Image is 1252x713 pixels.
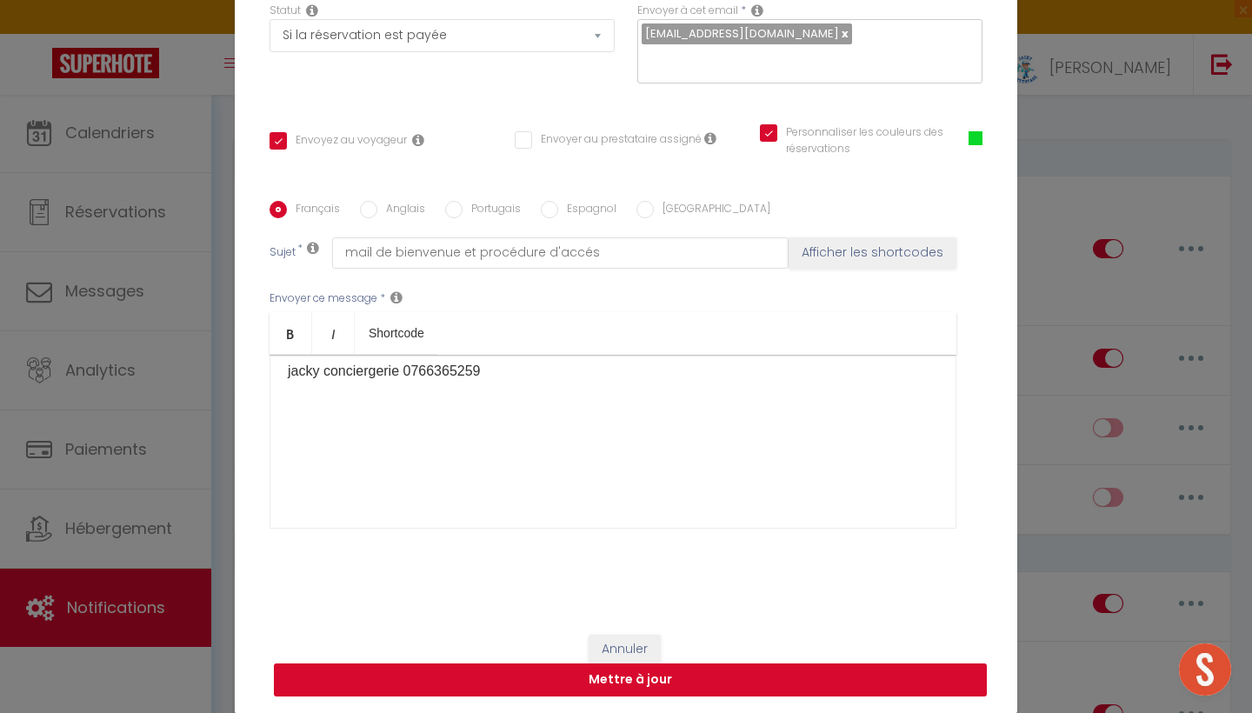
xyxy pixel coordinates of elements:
span: [EMAIL_ADDRESS][DOMAIN_NAME] [645,25,839,42]
div: Ouvrir le chat [1179,643,1231,696]
i: Message [390,290,403,304]
label: Portugais [463,201,521,220]
i: Envoyer au prestataire si il est assigné [704,131,716,145]
i: Subject [307,241,319,255]
label: Français [287,201,340,220]
label: Envoyer ce message [270,290,377,307]
button: Annuler [589,635,661,664]
label: Envoyer à cet email [637,3,738,19]
label: Statut [270,3,301,19]
i: Booking status [306,3,318,17]
button: Mettre à jour [274,663,987,696]
a: Shortcode [355,312,438,354]
i: Recipient [751,3,763,17]
label: Espagnol [558,201,616,220]
label: Anglais [377,201,425,220]
div: ​ [270,355,956,529]
p: jacky conciergerie 0766365259 [288,361,938,382]
a: Bold [270,312,312,354]
label: Sujet [270,244,296,263]
i: Envoyer au voyageur [412,133,424,147]
a: Italic [312,312,355,354]
label: [GEOGRAPHIC_DATA] [654,201,770,220]
button: Afficher les shortcodes [789,237,956,269]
